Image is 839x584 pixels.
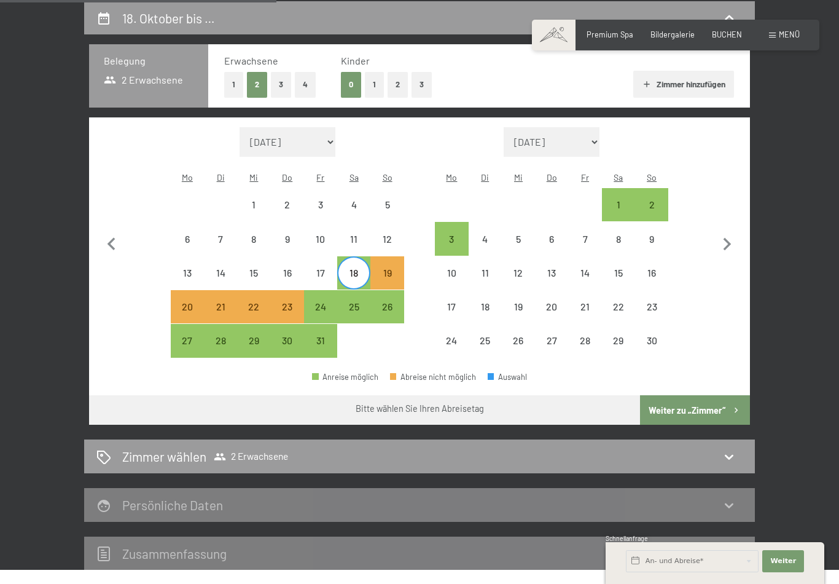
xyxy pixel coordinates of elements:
div: Sun Oct 26 2025 [370,290,404,323]
div: Abreise nicht möglich [635,324,668,357]
div: Abreise nicht möglich [535,290,568,323]
div: 6 [172,234,203,265]
div: Fri Oct 31 2025 [304,324,337,357]
div: Abreise nicht möglich [435,324,468,357]
div: Abreise nicht möglich [337,222,370,255]
div: 2 [636,200,667,231]
div: 27 [172,336,203,366]
abbr: Samstag [614,172,623,183]
div: 4 [338,200,369,231]
abbr: Samstag [349,172,359,183]
div: Abreise nicht möglich [535,324,568,357]
div: 25 [470,336,501,366]
div: Abreise nicht möglich [502,256,535,290]
div: 13 [536,268,567,299]
abbr: Dienstag [481,172,489,183]
div: Thu Oct 09 2025 [271,222,304,255]
abbr: Mittwoch [249,172,258,183]
span: Weiter [770,556,796,566]
span: Menü [779,30,800,39]
span: Bildergalerie [650,30,695,39]
abbr: Montag [182,172,193,183]
div: 7 [205,234,236,265]
div: 1 [238,200,269,231]
div: Abreise nicht möglich [337,188,370,221]
div: 29 [238,336,269,366]
div: Abreise möglich [237,324,270,357]
div: Mon Oct 27 2025 [171,324,204,357]
button: Zimmer hinzufügen [633,71,733,98]
div: Abreise nicht möglich [469,324,502,357]
div: Bitte wählen Sie Ihren Abreisetag [356,403,484,415]
div: 30 [636,336,667,366]
div: Abreise nicht möglich [435,290,468,323]
div: 9 [272,234,303,265]
div: Abreise nicht möglich, da die Mindestaufenthaltsdauer nicht erfüllt wird [370,256,404,290]
div: Sun Nov 09 2025 [635,222,668,255]
div: Abreise nicht möglich [602,222,635,255]
div: Abreise möglich [602,188,635,221]
div: Tue Nov 25 2025 [469,324,502,357]
div: 23 [636,302,667,333]
div: Sun Oct 05 2025 [370,188,404,221]
abbr: Montag [446,172,457,183]
a: Premium Spa [587,30,633,39]
abbr: Sonntag [647,172,657,183]
div: Auswahl [488,373,527,381]
div: Abreise nicht möglich [568,256,601,290]
span: BUCHEN [712,30,742,39]
div: 3 [436,234,467,265]
div: Abreise nicht möglich [602,256,635,290]
div: Abreise nicht möglich [502,324,535,357]
div: 16 [272,268,303,299]
abbr: Dienstag [217,172,225,183]
div: 26 [372,302,402,333]
div: Sun Nov 30 2025 [635,324,668,357]
div: Sun Nov 16 2025 [635,256,668,290]
div: 10 [305,234,336,265]
div: Mon Oct 20 2025 [171,290,204,323]
div: Wed Oct 01 2025 [237,188,270,221]
button: Weiter [762,550,804,572]
div: Abreise nicht möglich [237,222,270,255]
div: 31 [305,336,336,366]
div: 22 [238,302,269,333]
button: 1 [365,72,384,97]
div: 21 [569,302,600,333]
div: Mon Nov 03 2025 [435,222,468,255]
abbr: Donnerstag [282,172,292,183]
div: 8 [238,234,269,265]
span: Kinder [341,55,370,66]
div: Abreise nicht möglich [568,290,601,323]
div: 19 [503,302,534,333]
abbr: Freitag [581,172,589,183]
div: Tue Nov 04 2025 [469,222,502,255]
span: Schnellanfrage [606,535,648,542]
div: 11 [338,234,369,265]
div: Sat Oct 18 2025 [337,256,370,290]
div: 16 [636,268,667,299]
div: Abreise nicht möglich [370,222,404,255]
h2: Zimmer wählen [122,448,206,465]
span: Erwachsene [224,55,278,66]
div: Abreise nicht möglich [535,256,568,290]
h3: Belegung [104,54,193,68]
div: Fri Oct 03 2025 [304,188,337,221]
div: Sat Nov 01 2025 [602,188,635,221]
div: Sat Oct 04 2025 [337,188,370,221]
div: Tue Oct 07 2025 [204,222,237,255]
div: Thu Oct 02 2025 [271,188,304,221]
div: Tue Nov 11 2025 [469,256,502,290]
div: Abreise nicht möglich [370,188,404,221]
div: Fri Nov 21 2025 [568,290,601,323]
div: Thu Oct 23 2025 [271,290,304,323]
div: Sat Nov 29 2025 [602,324,635,357]
button: 0 [341,72,361,97]
div: 14 [205,268,236,299]
div: 20 [536,302,567,333]
div: Abreise nicht möglich [304,188,337,221]
div: 1 [603,200,634,231]
div: Abreise nicht möglich [635,290,668,323]
button: 3 [271,72,291,97]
